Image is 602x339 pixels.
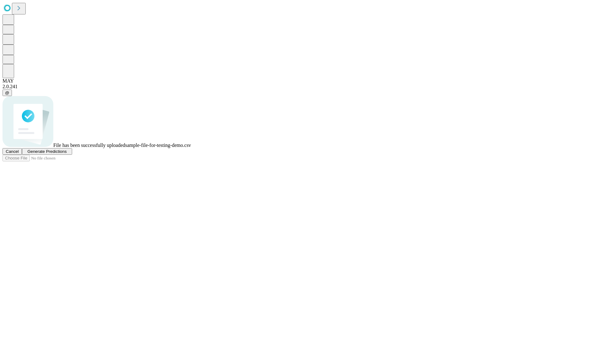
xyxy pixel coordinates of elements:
button: Cancel [3,148,22,155]
button: @ [3,89,12,96]
span: Cancel [6,149,19,154]
span: sample-file-for-testing-demo.csv [125,143,191,148]
span: File has been successfully uploaded [53,143,125,148]
div: 2.0.241 [3,84,599,89]
div: MAY [3,78,599,84]
span: @ [5,90,9,95]
span: Generate Predictions [27,149,66,154]
button: Generate Predictions [22,148,72,155]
